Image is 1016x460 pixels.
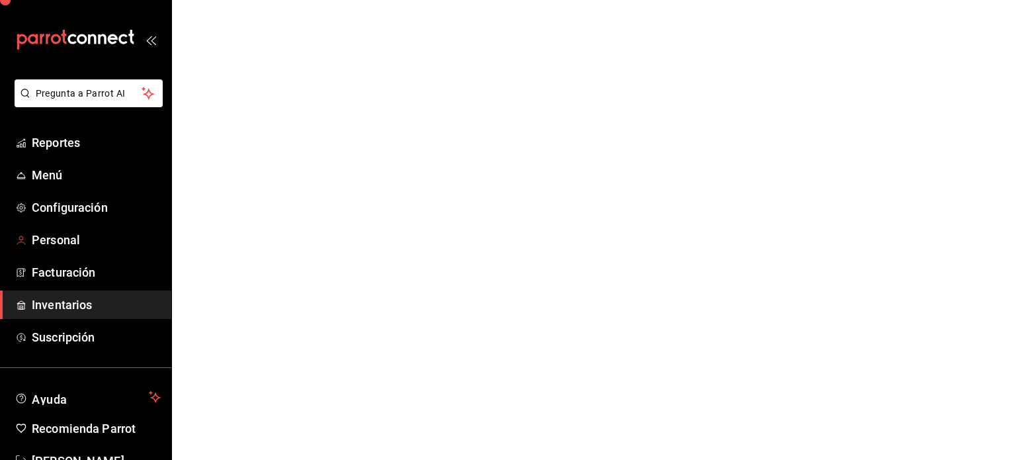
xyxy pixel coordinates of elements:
[32,166,161,184] span: Menú
[36,87,142,101] span: Pregunta a Parrot AI
[9,96,163,110] a: Pregunta a Parrot AI
[32,296,161,314] span: Inventarios
[146,34,156,45] button: open_drawer_menu
[32,231,161,249] span: Personal
[32,420,161,437] span: Recomienda Parrot
[32,263,161,281] span: Facturación
[15,79,163,107] button: Pregunta a Parrot AI
[32,328,161,346] span: Suscripción
[32,134,161,152] span: Reportes
[32,389,144,405] span: Ayuda
[32,199,161,216] span: Configuración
